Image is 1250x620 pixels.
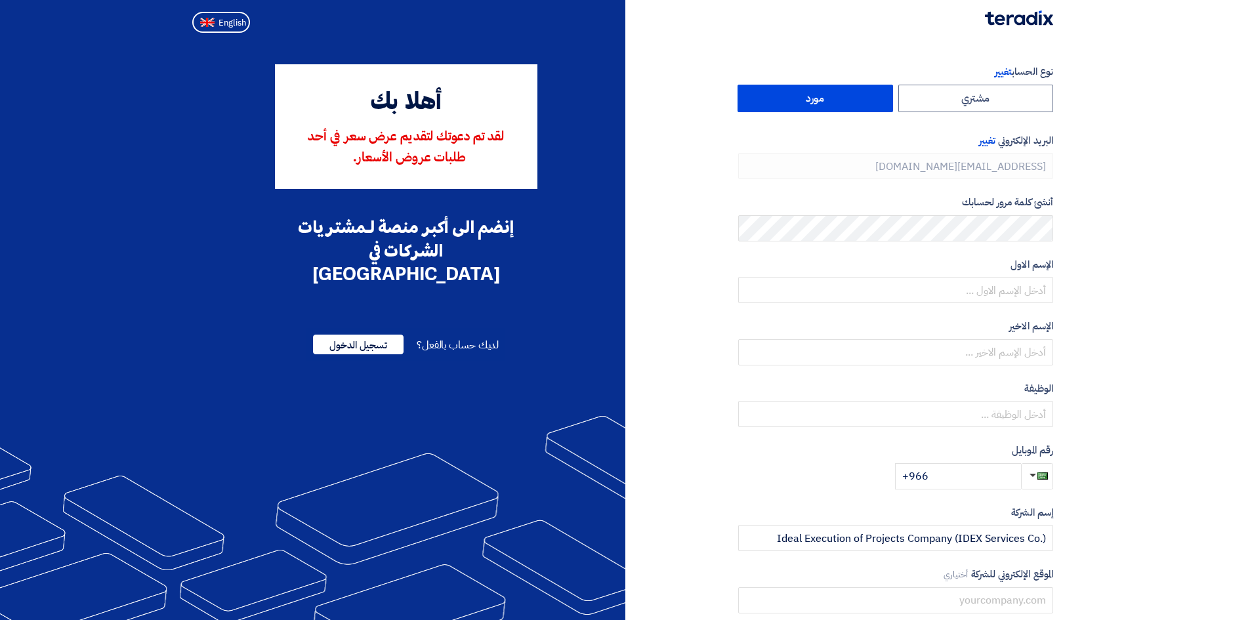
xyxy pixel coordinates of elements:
[738,443,1053,458] label: رقم الموبايل
[200,18,215,28] img: en-US.png
[293,85,519,121] div: أهلا بك
[738,64,1053,79] label: نوع الحساب
[738,401,1053,427] input: أدخل الوظيفة ...
[898,85,1054,112] label: مشتري
[738,525,1053,551] input: أدخل إسم الشركة ...
[738,381,1053,396] label: الوظيفة
[738,257,1053,272] label: الإسم الاول
[738,277,1053,303] input: أدخل الإسم الاول ...
[313,335,404,354] span: تسجيل الدخول
[738,85,893,112] label: مورد
[275,215,537,286] div: إنضم الى أكبر منصة لـمشتريات الشركات في [GEOGRAPHIC_DATA]
[944,568,969,581] span: أختياري
[895,463,1021,489] input: أدخل رقم الموبايل ...
[219,18,246,28] span: English
[417,337,499,353] span: لديك حساب بالفعل؟
[985,10,1053,26] img: Teradix logo
[313,337,404,353] a: تسجيل الدخول
[979,133,995,148] span: تغيير
[738,319,1053,334] label: الإسم الاخير
[738,195,1053,210] label: أنشئ كلمة مرور لحسابك
[738,505,1053,520] label: إسم الشركة
[738,153,1053,179] input: أدخل بريد العمل الإلكتروني الخاص بك ...
[738,133,1053,148] label: البريد الإلكتروني
[738,339,1053,365] input: أدخل الإسم الاخير ...
[738,567,1053,582] label: الموقع الإلكتروني للشركة
[995,64,1012,79] span: تغيير
[192,12,250,33] button: English
[308,131,504,165] span: لقد تم دعوتك لتقديم عرض سعر في أحد طلبات عروض الأسعار.
[738,587,1053,613] input: yourcompany.com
